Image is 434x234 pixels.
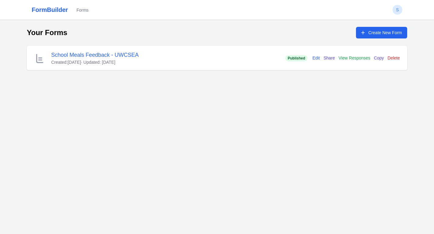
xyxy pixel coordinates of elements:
button: Delete [388,55,400,61]
button: S [393,5,402,15]
a: FormBuilder [32,5,68,14]
a: Create New Form [356,27,407,38]
a: Share [323,55,335,61]
button: Copy [374,55,384,61]
h1: Your Forms [27,28,67,38]
span: Published [285,55,308,61]
a: School Meals Feedback - UWCSEA [51,52,139,58]
a: View Responses [339,55,370,61]
a: Edit [312,55,320,61]
div: Created: [DATE] · Updated: [DATE] [51,59,139,65]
